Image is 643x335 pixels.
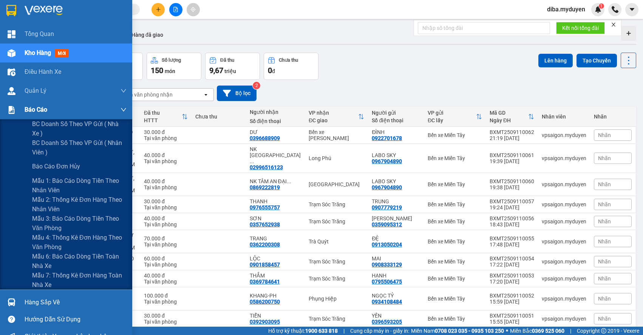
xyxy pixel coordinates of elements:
div: Tại văn phòng [144,135,188,141]
span: plus [156,7,161,12]
div: Mã GD [490,110,528,116]
div: 17:48 [DATE] [490,242,534,248]
div: HTTT [144,117,182,123]
div: Số điện thoại [250,118,301,124]
div: 0362200308 [250,242,280,248]
div: LABO SKY [372,178,420,184]
span: Mẫu 4: Thống kê đơn hàng theo văn phòng [32,233,127,252]
span: Mẫu 1: Báo cáo dòng tiền theo nhân viên [32,176,127,195]
div: Tạo kho hàng mới [621,26,636,41]
div: Tại văn phòng [144,158,188,164]
span: Mẫu 2: Thống kê đơn hàng theo nhân viên [32,195,127,214]
img: dashboard-icon [8,30,15,38]
div: THẮM [250,273,301,279]
div: 18:43 [DATE] [490,221,534,227]
div: Long Phú [309,155,364,161]
span: Nhãn [598,201,611,207]
th: Toggle SortBy [305,107,368,127]
div: Bến xe [PERSON_NAME] [309,129,364,141]
div: LỘC [250,256,301,262]
div: Ngày ĐH [490,117,528,123]
span: Nhãn [598,316,611,322]
div: 15:59 [DATE] [490,299,534,305]
div: Trạm Sóc Trăng [309,218,364,224]
div: 40.000 đ [144,178,188,184]
img: warehouse-icon [8,298,15,306]
div: 40.000 đ [144,273,188,279]
div: 0907779219 [372,204,402,210]
span: down [121,88,127,94]
div: 0396593205 [372,319,402,325]
div: Bến xe Miền Tây [428,132,482,138]
div: BXMT2509110061 [490,152,534,158]
span: ⚪️ [506,329,508,332]
div: Bến xe Miền Tây [428,201,482,207]
div: 17:22 [DATE] [490,262,534,268]
img: warehouse-icon [8,49,15,57]
span: 9,67 [209,66,223,75]
th: Toggle SortBy [486,107,538,127]
div: Tại văn phòng [144,299,188,305]
div: 0869222819 [250,184,280,190]
span: Nhãn [598,276,611,282]
div: 0967904890 [372,184,402,190]
button: aim [187,3,200,16]
div: 0369784641 [250,279,280,285]
div: Số lượng [162,58,181,63]
div: DƯ [250,129,301,135]
div: BXMT2509110051 [490,313,534,319]
div: LABO SKY [372,152,420,158]
div: 0934108484 [372,299,402,305]
div: YẾN [372,313,420,319]
th: Toggle SortBy [424,107,486,127]
div: Trạm Sóc Trăng [309,259,364,265]
span: Nhãn [598,218,611,224]
img: logo-vxr [6,5,16,16]
div: BXMT2509110062 [490,129,534,135]
div: Số điện thoại [372,117,420,123]
svg: open [203,92,209,98]
span: copyright [601,328,606,333]
span: Tổng Quan [25,29,54,39]
span: 150 [151,66,163,75]
div: BXMT2509110052 [490,293,534,299]
div: MAI [372,256,420,262]
span: Hỗ trợ kỹ thuật: [268,327,338,335]
input: Nhập số tổng đài [418,22,550,34]
span: Báo cáo đơn Hủy [32,162,80,171]
div: 0795506475 [372,279,402,285]
span: Kết nối tổng đài [562,24,599,32]
button: Số lượng150món [147,53,201,80]
span: question-circle [8,316,15,323]
sup: 1 [599,3,604,9]
span: Mẫu 7: Thống kê đơn hàng toàn nhà xe [32,271,127,290]
div: Tại văn phòng [144,204,188,210]
div: BXMT2509110057 [490,198,534,204]
div: ĐÌNH [372,129,420,135]
div: 0357652938 [250,221,280,227]
span: diba.myduyen [541,5,591,14]
div: 0901858457 [250,262,280,268]
button: caret-down [625,3,638,16]
span: Nhãn [598,132,611,138]
div: BXMT2509110054 [490,256,534,262]
span: ... [250,158,254,164]
span: Nhãn [598,181,611,187]
div: [GEOGRAPHIC_DATA] [309,181,364,187]
div: ĐC lấy [428,117,476,123]
div: 0586200750 [250,299,280,305]
span: Điều hành xe [25,67,61,76]
div: Tại văn phòng [144,221,188,227]
div: Đã thu [144,110,182,116]
button: Chưa thu0đ [264,53,318,80]
div: TRANG [250,235,301,242]
div: NK SÀI GÒN LONG PHÚ [250,146,301,164]
span: Báo cáo [25,105,47,114]
div: Bến xe Miền Tây [428,259,482,265]
div: Trạm Sóc Trăng [309,276,364,282]
div: vpsaigon.myduyen [542,181,586,187]
div: Trạm Sóc Trăng [309,316,364,322]
span: Cung cấp máy in - giấy in: [350,327,409,335]
div: Bến xe Miền Tây [428,316,482,322]
span: Miền Nam [411,327,504,335]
